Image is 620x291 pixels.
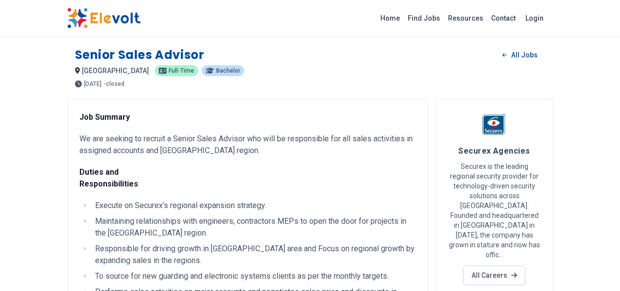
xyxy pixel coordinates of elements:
a: All Jobs [495,48,545,62]
span: Full-time [169,68,194,74]
strong: Duties and Responsibilities [79,167,138,188]
a: All Careers [463,265,525,285]
h1: Senior Sales Advisor [75,47,204,63]
img: Elevolt [67,8,141,28]
li: Execute on Securex’s regional expansion strategy. [92,200,416,212]
span: [DATE] [84,81,101,87]
a: Login [520,8,549,28]
a: Find Jobs [404,10,444,26]
a: Contact [487,10,520,26]
span: Securex Agencies [458,146,530,156]
p: We are seeking to recruit a Senior Sales Advisor who will be responsible for all sales activities... [79,133,416,157]
li: To source for new guarding and electronic systems clients as per the monthly targets. [92,270,416,282]
a: Resources [444,10,487,26]
span: [GEOGRAPHIC_DATA] [82,67,149,75]
p: Securex is the leading regional security provider for technology-driven security solutions across... [448,161,541,260]
iframe: Chat Widget [571,244,620,291]
a: Home [376,10,404,26]
strong: Job Summary [79,112,130,122]
li: Maintaining relationships with engineers, contractors MEPs to open the door for projects in the [... [92,215,416,239]
span: Bachelor [216,68,240,74]
p: - closed [103,81,124,87]
img: Securex Agencies [482,111,507,136]
li: Responsible for driving growth in [GEOGRAPHIC_DATA] area and Focus on regional growth by expandin... [92,243,416,266]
